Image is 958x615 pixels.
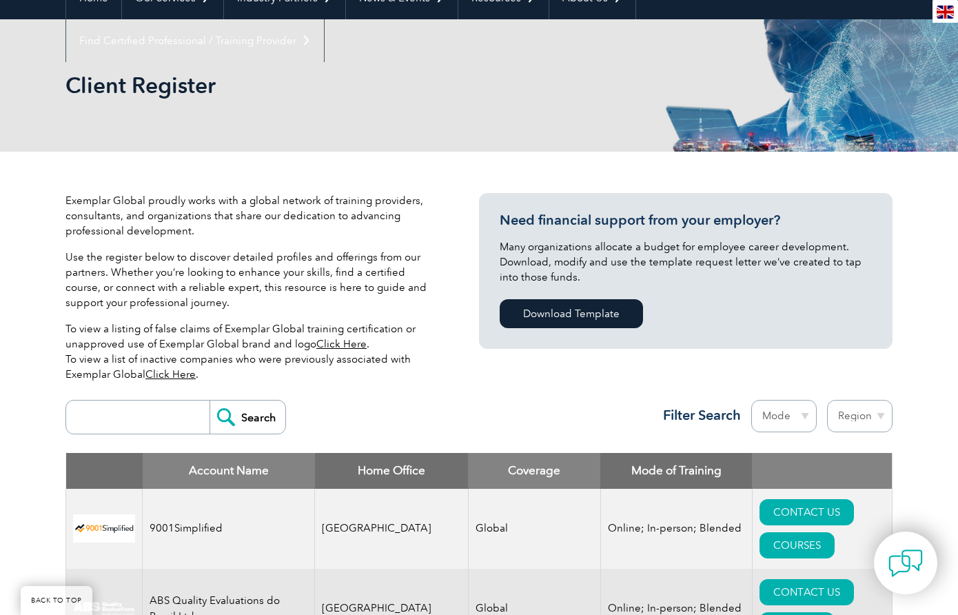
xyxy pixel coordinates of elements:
p: To view a listing of false claims of Exemplar Global training certification or unapproved use of ... [65,321,438,382]
th: : activate to sort column ascending [752,453,892,489]
th: Coverage: activate to sort column ascending [468,453,600,489]
a: Find Certified Professional / Training Provider [66,19,324,62]
img: contact-chat.png [888,546,923,581]
th: Account Name: activate to sort column descending [143,453,315,489]
a: CONTACT US [760,579,854,605]
h3: Need financial support from your employer? [500,212,872,229]
a: Click Here [145,368,196,381]
p: Use the register below to discover detailed profiles and offerings from our partners. Whether you... [65,250,438,310]
img: 37c9c059-616f-eb11-a812-002248153038-logo.png [73,514,135,543]
a: CONTACT US [760,499,854,525]
td: Global [468,489,600,569]
h3: Filter Search [655,407,741,424]
p: Exemplar Global proudly works with a global network of training providers, consultants, and organ... [65,193,438,239]
input: Search [210,401,285,434]
td: [GEOGRAPHIC_DATA] [315,489,469,569]
a: BACK TO TOP [21,586,92,615]
th: Home Office: activate to sort column ascending [315,453,469,489]
p: Many organizations allocate a budget for employee career development. Download, modify and use th... [500,239,872,285]
a: COURSES [760,532,835,558]
td: 9001Simplified [143,489,315,569]
a: Download Template [500,299,643,328]
a: Click Here [316,338,367,350]
td: Online; In-person; Blended [600,489,752,569]
img: en [937,6,954,19]
th: Mode of Training: activate to sort column ascending [600,453,752,489]
h2: Client Register [65,74,644,97]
